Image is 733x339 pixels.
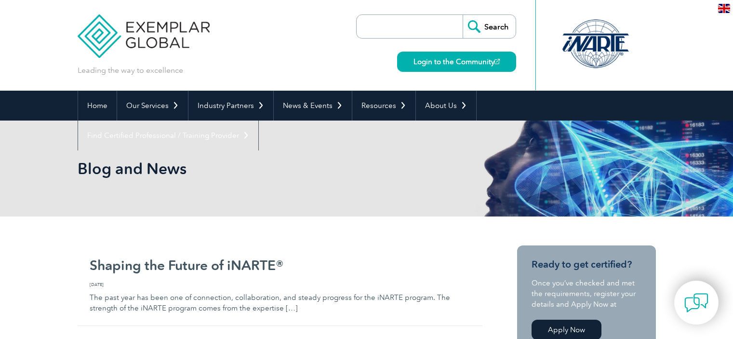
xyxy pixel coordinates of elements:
[78,91,117,121] a: Home
[90,281,470,288] span: [DATE]
[78,159,448,178] h1: Blog and News
[274,91,352,121] a: News & Events
[188,91,273,121] a: Industry Partners
[684,291,708,315] img: contact-chat.png
[397,52,516,72] a: Login to the Community
[78,245,482,326] a: Shaping the Future of iNARTE® [DATE] The past year has been one of connection, collaboration, and...
[78,121,258,150] a: Find Certified Professional / Training Provider
[718,4,730,13] img: en
[494,59,500,64] img: open_square.png
[90,258,470,273] h2: Shaping the Future of iNARTE®
[532,278,641,310] p: Once you’ve checked and met the requirements, register your details and Apply Now at
[352,91,415,121] a: Resources
[532,258,641,271] h3: Ready to get certified?
[117,91,188,121] a: Our Services
[78,65,183,76] p: Leading the way to excellence
[416,91,476,121] a: About Us
[463,15,516,38] input: Search
[90,281,470,313] p: The past year has been one of connection, collaboration, and steady progress for the iNARTE progr...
